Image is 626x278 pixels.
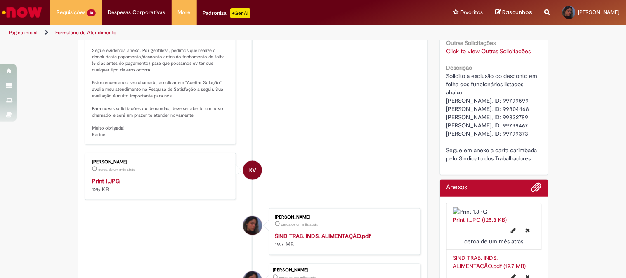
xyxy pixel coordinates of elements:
time: 29/07/2025 09:06:52 [99,167,135,172]
span: KV [249,160,256,180]
ul: Trilhas de página [6,25,411,40]
b: Outras Solicitações [446,39,496,47]
a: Página inicial [9,29,38,36]
span: cerca de um mês atrás [281,222,318,227]
div: Padroniza [203,8,250,18]
div: [PERSON_NAME] [92,160,230,165]
span: 10 [87,9,96,16]
a: Formulário de Atendimento [55,29,116,36]
a: Click to view Outras Solicitações [446,47,531,55]
button: Editar nome de arquivo Print 1.JPG [506,224,521,237]
img: ServiceNow [1,4,43,21]
span: cerca de um mês atrás [465,238,524,245]
span: Despesas Corporativas [108,8,165,16]
img: Print 1.JPG [453,207,535,216]
time: 28/07/2025 08:27:14 [281,222,318,227]
span: Favoritos [461,8,483,16]
div: 125 KB [92,177,230,193]
button: Adicionar anexos [531,182,542,197]
p: +GenAi [230,8,250,18]
a: Rascunhos [496,9,532,16]
div: [PERSON_NAME] [275,215,412,220]
a: SIND TRAB. INDS. ALIMENTAÇÃO.pdf (19.7 MB) [453,254,526,270]
a: Print 1.JPG [92,177,120,185]
h2: Anexos [446,184,468,191]
a: Print 1.JPG (125.3 KB) [453,216,507,224]
button: Excluir Print 1.JPG [521,224,535,237]
span: Solicito a exclusão do desconto em folha dos funcionários listados abaixo. [PERSON_NAME], ID: 997... [446,72,539,162]
a: SIND TRAB. INDS. ALIMENTAÇÃO.pdf [275,233,371,240]
span: Rascunhos [503,8,532,16]
span: [PERSON_NAME] [578,9,620,16]
div: [PERSON_NAME] [273,268,416,273]
b: Descrição [446,64,472,71]
div: Ludmila Demarque Alves [243,216,262,235]
time: 29/07/2025 09:06:52 [465,238,524,245]
div: 19.7 MB [275,232,412,249]
span: More [178,8,191,16]
span: Requisições [57,8,85,16]
div: Karine Vieira [243,161,262,180]
span: cerca de um mês atrás [99,167,135,172]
